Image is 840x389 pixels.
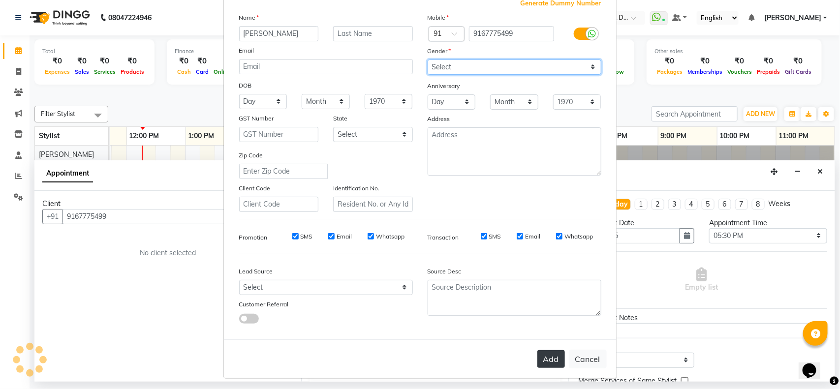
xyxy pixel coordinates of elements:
label: Email [239,46,254,55]
label: GST Number [239,114,274,123]
label: Mobile [428,13,449,22]
input: Mobile [469,26,554,41]
label: Promotion [239,233,268,242]
label: Source Desc [428,267,462,276]
label: Gender [428,47,451,56]
input: Last Name [333,26,413,41]
label: Name [239,13,259,22]
label: DOB [239,81,252,90]
label: Identification No. [333,184,379,193]
button: Add [537,350,565,368]
input: Email [239,59,413,74]
input: First Name [239,26,319,41]
label: Customer Referral [239,300,289,309]
label: Lead Source [239,267,273,276]
input: Enter Zip Code [239,164,328,179]
input: GST Number [239,127,319,142]
button: Cancel [569,350,607,368]
label: State [333,114,347,123]
label: Anniversary [428,82,460,90]
label: Email [337,232,352,241]
label: Whatsapp [564,232,593,241]
label: Transaction [428,233,459,242]
label: SMS [301,232,312,241]
label: Zip Code [239,151,263,160]
label: Address [428,115,450,123]
label: Client Code [239,184,271,193]
label: SMS [489,232,501,241]
label: Email [525,232,540,241]
label: Whatsapp [376,232,404,241]
input: Client Code [239,197,319,212]
input: Resident No. or Any Id [333,197,413,212]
